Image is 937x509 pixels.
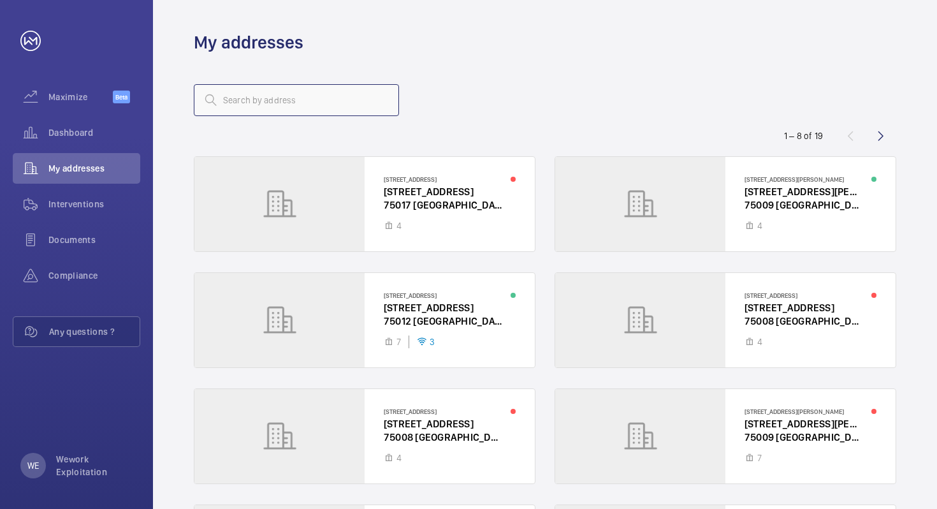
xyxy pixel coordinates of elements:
[48,91,113,103] span: Maximize
[113,91,130,103] span: Beta
[49,325,140,338] span: Any questions ?
[48,233,140,246] span: Documents
[194,84,399,116] input: Search by address
[194,31,303,54] h1: My addresses
[27,459,39,472] p: WE
[48,162,140,175] span: My addresses
[48,198,140,210] span: Interventions
[56,453,133,478] p: Wework Exploitation
[48,126,140,139] span: Dashboard
[48,269,140,282] span: Compliance
[784,129,823,142] div: 1 – 8 of 19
